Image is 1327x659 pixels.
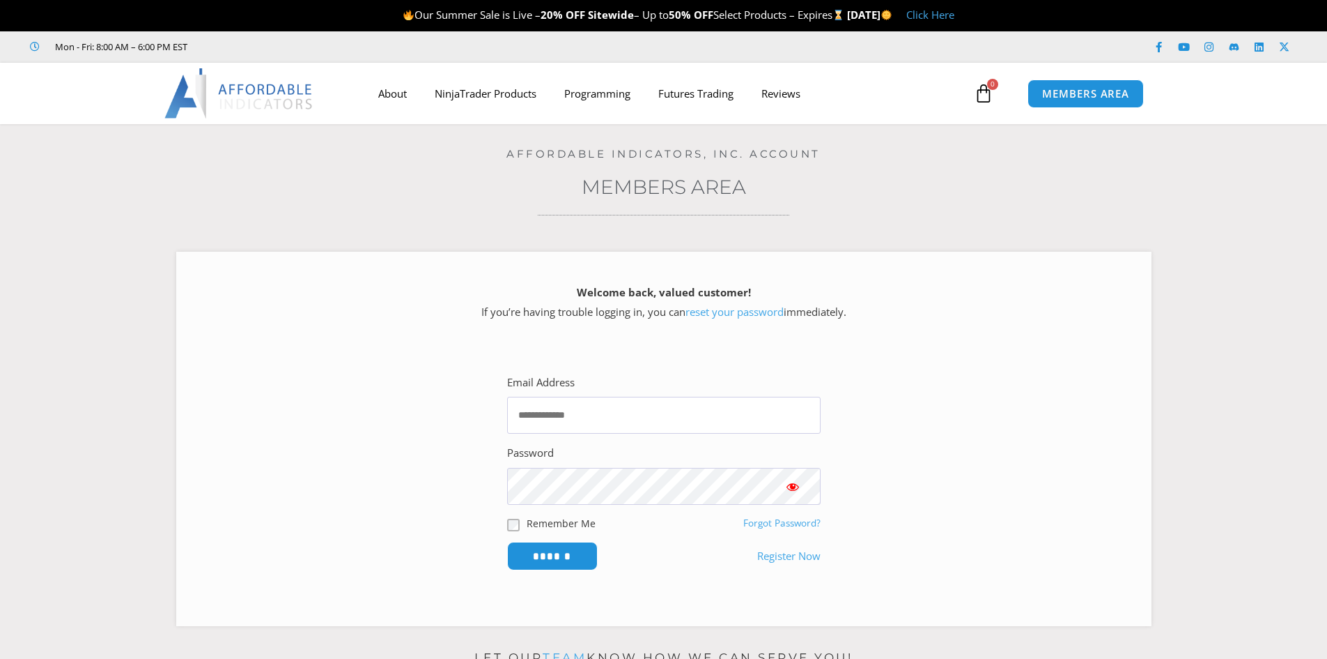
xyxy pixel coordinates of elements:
[421,77,550,109] a: NinjaTrader Products
[541,8,585,22] strong: 20% OFF
[847,8,892,22] strong: [DATE]
[757,547,821,566] a: Register Now
[164,68,314,119] img: LogoAI | Affordable Indicators – NinjaTrader
[201,283,1127,322] p: If you’re having trouble logging in, you can immediately.
[207,40,416,54] iframe: Customer reviews powered by Trustpilot
[669,8,713,22] strong: 50% OFF
[364,77,970,109] nav: Menu
[765,468,821,505] button: Show password
[953,73,1014,114] a: 0
[987,79,998,90] span: 0
[507,444,554,463] label: Password
[833,10,844,20] img: ⌛
[577,285,751,299] strong: Welcome back, valued customer!
[403,8,847,22] span: Our Summer Sale is Live – – Up to Select Products – Expires
[685,305,784,319] a: reset your password
[906,8,954,22] a: Click Here
[527,516,596,531] label: Remember Me
[1027,79,1144,108] a: MEMBERS AREA
[881,10,892,20] img: 🌞
[747,77,814,109] a: Reviews
[550,77,644,109] a: Programming
[506,147,821,160] a: Affordable Indicators, Inc. Account
[52,38,187,55] span: Mon - Fri: 8:00 AM – 6:00 PM EST
[403,10,414,20] img: 🔥
[582,175,746,199] a: Members Area
[588,8,634,22] strong: Sitewide
[644,77,747,109] a: Futures Trading
[743,517,821,529] a: Forgot Password?
[364,77,421,109] a: About
[1042,89,1129,99] span: MEMBERS AREA
[507,373,575,393] label: Email Address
